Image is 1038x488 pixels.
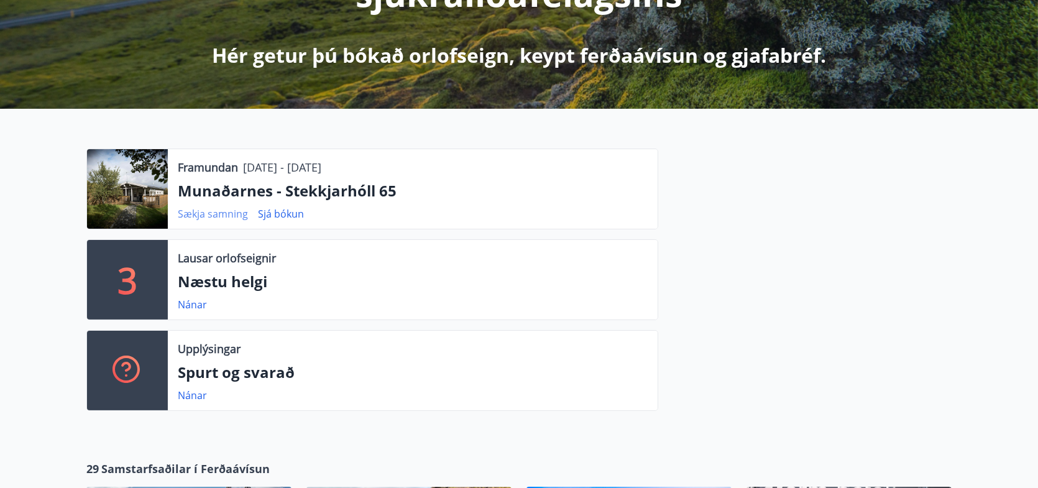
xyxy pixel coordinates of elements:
a: Sjá bókun [258,207,304,221]
p: Lausar orlofseignir [178,250,276,266]
p: Hér getur þú bókað orlofseign, keypt ferðaávísun og gjafabréf. [212,42,826,69]
a: Sækja samning [178,207,248,221]
span: 29 [86,461,99,477]
a: Nánar [178,389,207,402]
p: Spurt og svarað [178,362,648,383]
p: 3 [117,256,137,303]
p: Munaðarnes - Stekkjarhóll 65 [178,180,648,201]
p: Framundan [178,159,238,175]
p: [DATE] - [DATE] [243,159,321,175]
p: Upplýsingar [178,341,241,357]
p: Næstu helgi [178,271,648,292]
span: Samstarfsaðilar í Ferðaávísun [101,461,270,477]
a: Nánar [178,298,207,311]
